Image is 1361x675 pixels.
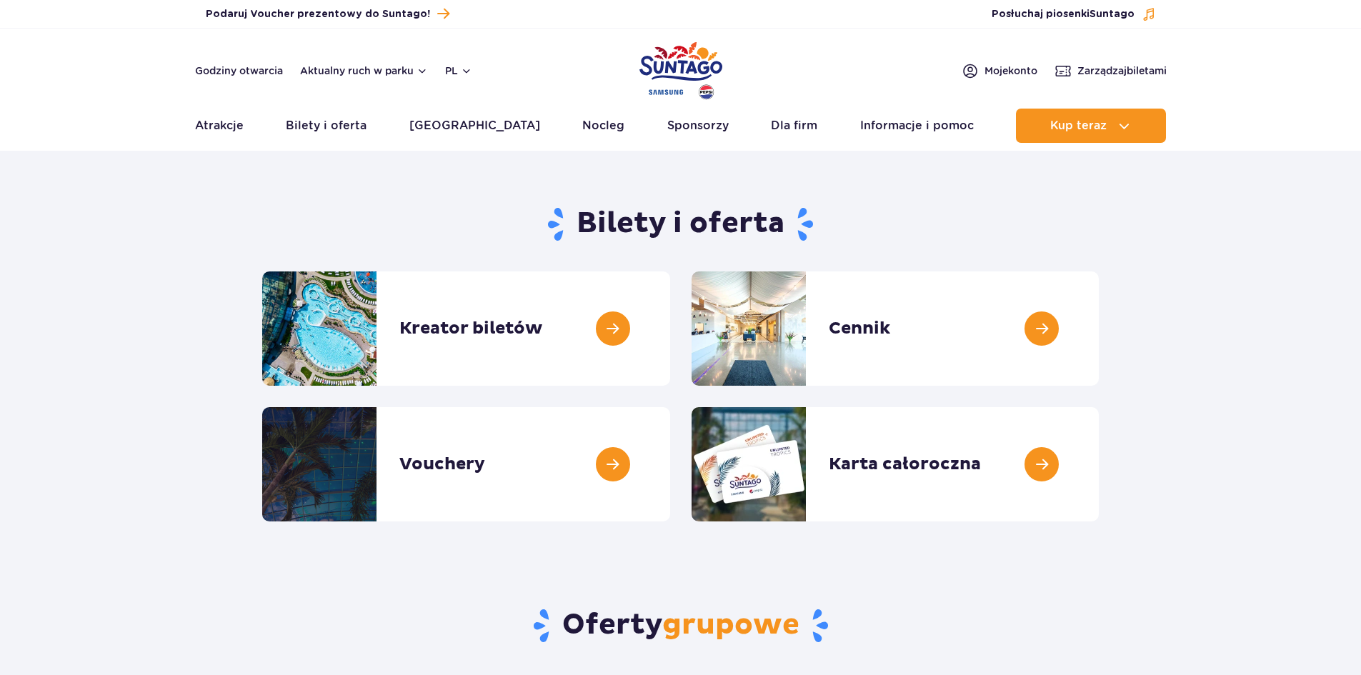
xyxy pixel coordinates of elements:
[582,109,624,143] a: Nocleg
[992,7,1135,21] span: Posłuchaj piosenki
[1090,9,1135,19] span: Suntago
[262,206,1099,243] h1: Bilety i oferta
[300,65,428,76] button: Aktualny ruch w parku
[984,64,1037,78] span: Moje konto
[639,36,722,101] a: Park of Poland
[262,607,1099,644] h2: Oferty
[860,109,974,143] a: Informacje i pomoc
[962,62,1037,79] a: Mojekonto
[409,109,540,143] a: [GEOGRAPHIC_DATA]
[206,4,449,24] a: Podaruj Voucher prezentowy do Suntago!
[667,109,729,143] a: Sponsorzy
[445,64,472,78] button: pl
[195,64,283,78] a: Godziny otwarcia
[1055,62,1167,79] a: Zarządzajbiletami
[992,7,1156,21] button: Posłuchaj piosenkiSuntago
[1050,119,1107,132] span: Kup teraz
[771,109,817,143] a: Dla firm
[1016,109,1166,143] button: Kup teraz
[286,109,367,143] a: Bilety i oferta
[206,7,430,21] span: Podaruj Voucher prezentowy do Suntago!
[662,607,799,643] span: grupowe
[195,109,244,143] a: Atrakcje
[1077,64,1167,78] span: Zarządzaj biletami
